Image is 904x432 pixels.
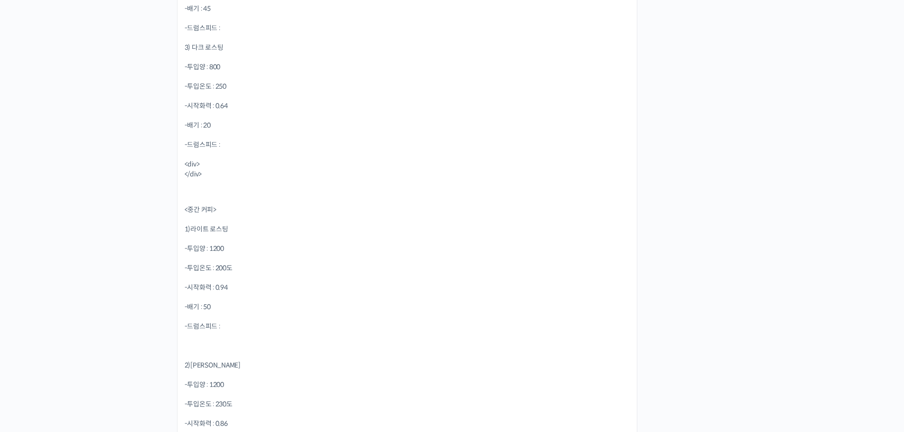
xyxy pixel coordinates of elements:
[185,43,630,53] p: 3) 다크 로스팅
[185,419,228,428] span: -시작화력 : 0.86
[185,205,630,215] p: <중간 커피>
[185,159,630,179] p: <div> </div>
[185,263,630,273] p: -투입온도 : 200도
[185,322,630,331] p: -드럼스피드 :
[185,23,630,33] p: -드럼스피드 :
[185,224,630,234] p: 1)라이트 로스팅
[185,361,241,369] span: 2)[PERSON_NAME]
[185,140,630,150] p: -드럼스피드 :
[185,283,630,293] p: -시작화력 : 0.94
[185,400,233,408] span: -투입온도 : 230도
[185,4,630,14] p: -배기 : 45
[185,120,630,130] p: -배기 : 20
[185,101,630,111] p: -시작화력 : 0.64
[185,62,630,72] p: -투입양 : 800
[185,380,224,389] span: -투입양 : 1200
[185,302,630,312] p: -배기 : 50
[185,82,630,92] p: -투입온도 : 250
[185,244,630,254] p: -투입양 : 1200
